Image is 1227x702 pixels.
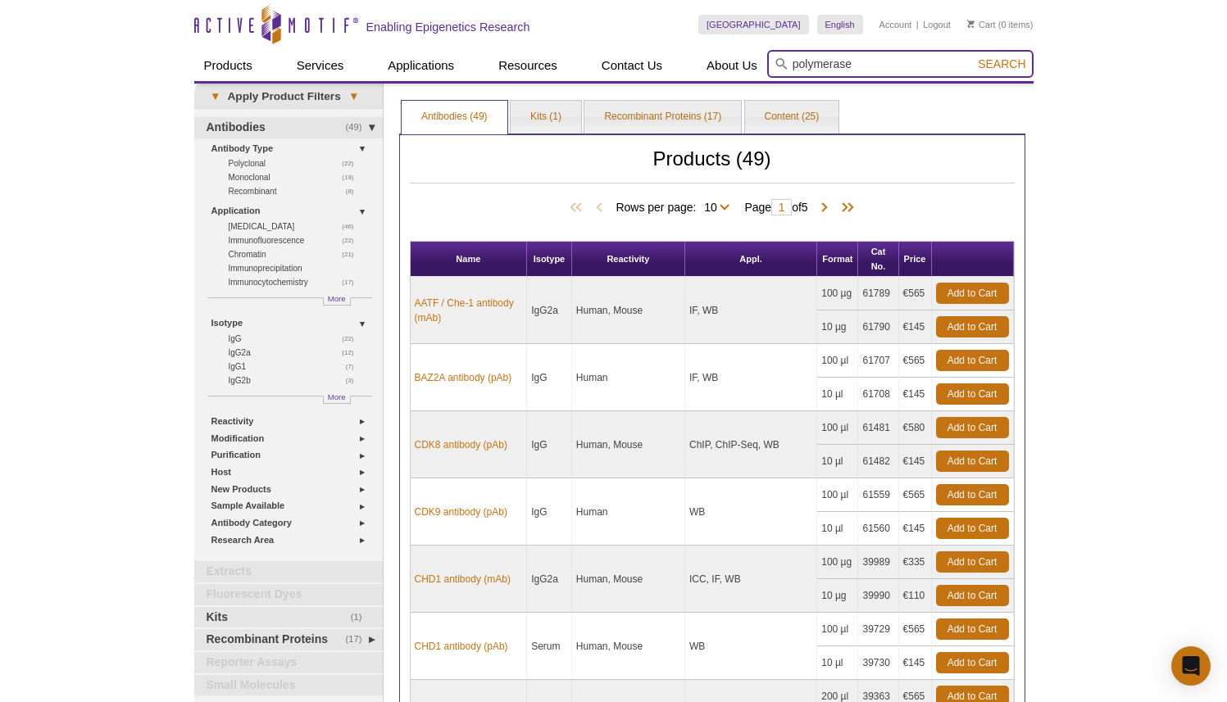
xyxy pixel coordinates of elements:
[899,478,932,512] td: €565
[923,19,951,30] a: Logout
[229,346,363,360] a: (12)IgG2a
[572,344,685,411] td: Human
[351,607,371,628] span: (1)
[967,19,996,30] a: Cart
[572,546,685,613] td: Human, Mouse
[973,57,1030,71] button: Search
[211,202,373,220] a: Application
[817,242,858,277] th: Format
[211,315,373,332] a: Isotype
[194,629,383,650] a: (17)Recombinant Proteins
[572,613,685,680] td: Human, Mouse
[697,50,767,81] a: About Us
[591,200,607,216] span: Previous Page
[194,652,383,673] a: Reporter Assays
[936,585,1009,606] a: Add to Cart
[858,277,898,310] td: 61789
[899,344,932,378] td: €565
[342,156,362,170] span: (22)
[1171,646,1211,686] div: Open Intercom Messenger
[342,346,362,360] span: (12)
[527,546,572,613] td: IgG2a
[211,413,373,430] a: Reactivity
[194,561,383,582] a: Extracts
[936,417,1009,438] a: Add to Cart
[211,464,373,481] a: Host
[745,101,839,134] a: Content (25)
[194,584,383,605] a: Fluorescent Dyes
[342,220,362,233] span: (46)
[415,505,507,519] a: CDK9 antibody (pAb)
[685,344,817,411] td: IF, WB
[323,396,351,404] a: More
[899,277,932,310] td: €565
[899,579,932,613] td: €110
[817,579,858,613] td: 10 µg
[378,50,464,81] a: Applications
[698,15,809,34] a: [GEOGRAPHIC_DATA]
[402,101,507,134] a: Antibodies (49)
[527,242,572,277] th: Isotype
[346,184,363,198] span: (8)
[415,296,523,325] a: AATF / Che-1 antibody (mAb)
[899,646,932,680] td: €145
[936,283,1009,304] a: Add to Cart
[858,445,898,478] td: 61482
[211,497,373,514] a: Sample Available
[342,170,362,184] span: (19)
[211,532,373,549] a: Research Area
[323,297,351,306] a: More
[817,646,858,680] td: 10 µl
[194,50,262,81] a: Products
[899,242,932,277] th: Price
[936,618,1009,640] a: Add to Cart
[858,613,898,646] td: 39729
[899,378,932,411] td: €145
[817,512,858,546] td: 10 µl
[415,572,511,587] a: CHD1 antibody (mAb)
[211,514,373,532] a: Antibody Category
[287,50,354,81] a: Services
[342,233,362,247] span: (22)
[936,350,1009,371] a: Add to Cart
[817,15,863,34] a: English
[411,242,528,277] th: Name
[685,242,817,277] th: Appl.
[527,344,572,411] td: IgG
[899,445,932,478] td: €145
[936,316,1009,337] a: Add to Cart
[328,390,346,404] span: More
[572,277,685,344] td: Human, Mouse
[936,518,1009,539] a: Add to Cart
[967,20,975,28] img: Your Cart
[202,89,228,104] span: ▾
[858,344,898,378] td: 61707
[211,140,373,157] a: Antibody Type
[566,200,591,216] span: First Page
[511,101,581,134] a: Kits (1)
[685,411,817,478] td: ChIP, ChIP-Seq, WB
[817,310,858,344] td: 10 µg
[229,184,363,198] a: (8)Recombinant
[899,411,932,445] td: €580
[527,277,572,344] td: IgG2a
[616,198,736,215] span: Rows per page:
[858,646,898,680] td: 39730
[936,383,1009,405] a: Add to Cart
[858,242,898,277] th: Cat No.
[817,613,858,646] td: 100 µl
[817,344,858,378] td: 100 µl
[527,478,572,546] td: IgG
[936,451,1009,472] a: Add to Cart
[415,370,512,385] a: BAZ2A antibody (pAb)
[858,411,898,445] td: 61481
[194,84,383,110] a: ▾Apply Product Filters▾
[916,15,919,34] li: |
[229,360,363,374] a: (7)IgG1
[366,20,530,34] h2: Enabling Epigenetics Research
[817,478,858,512] td: 100 µl
[527,613,572,680] td: Serum
[342,275,362,289] span: (17)
[817,378,858,411] td: 10 µl
[341,89,366,104] span: ▾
